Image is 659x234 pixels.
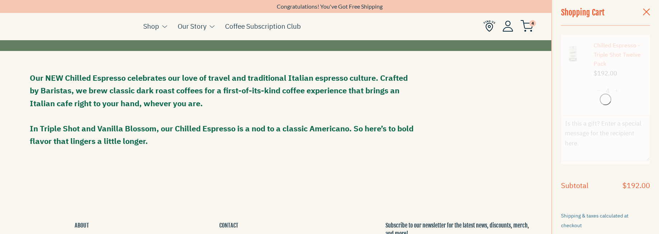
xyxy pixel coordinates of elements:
[520,20,533,32] img: cart
[219,221,238,229] button: CONTACT
[143,21,159,32] a: Shop
[30,71,414,147] p: Our NEW Chilled Espresso celebrates our love of travel and traditional Italian espresso culture. ...
[503,20,513,32] img: Account
[561,212,628,229] small: Shipping & taxes calculated at checkout
[225,21,301,32] a: Coffee Subscription Club
[483,20,495,32] img: Find Us
[561,182,588,189] h4: Subtotal
[75,221,89,229] button: ABOUT
[529,20,536,27] span: 4
[520,22,533,31] a: 4
[178,21,206,32] a: Our Story
[622,182,650,189] h4: $192.00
